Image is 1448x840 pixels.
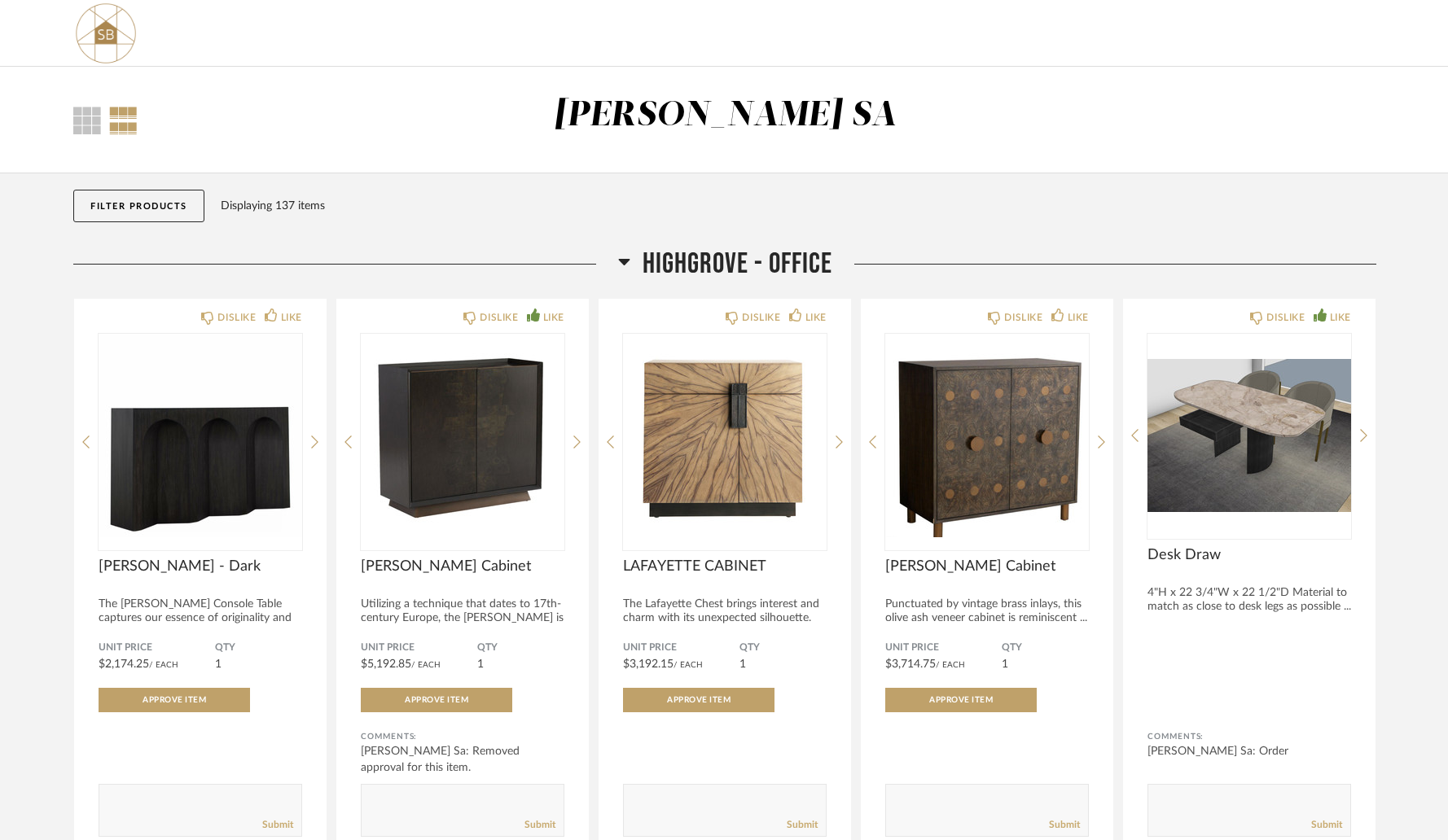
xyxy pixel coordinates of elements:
button: Approve Item [623,688,774,712]
span: Approve Item [405,696,468,704]
div: DISLIKE [1266,309,1305,326]
button: Approve Item [885,688,1037,712]
div: DISLIKE [217,309,256,326]
a: Submit [262,818,293,832]
span: $2,174.25 [99,658,149,670]
span: QTY [739,641,827,654]
img: 02324877-c6fa-4261-b847-82fa1115e5a4.png [73,1,138,66]
span: $3,192.15 [623,658,674,670]
div: LIKE [1330,309,1351,326]
div: The [PERSON_NAME] Console Table captures our essence of originality and yet possesse... [99,597,302,639]
div: The Lafayette Chest brings interest and charm with its unexpected silhouette. T... [623,597,827,639]
span: / Each [936,661,965,669]
span: 1 [215,658,222,670]
span: QTY [1002,641,1089,654]
img: undefined [1147,334,1351,537]
div: DISLIKE [742,309,780,326]
span: / Each [674,661,703,669]
a: Submit [1311,818,1342,832]
span: [PERSON_NAME] - Dark [99,558,302,575]
div: DISLIKE [480,309,518,326]
span: Approve Item [143,696,206,704]
div: 0 [99,334,302,537]
img: undefined [885,334,1089,537]
span: HIGHGROVE - OFFICE [643,247,832,282]
div: LIKE [1068,309,1089,326]
a: Submit [787,818,818,832]
div: LIKE [805,309,827,326]
button: Approve Item [99,688,250,712]
div: Punctuated by vintage brass inlays, this olive ash veneer cabinet is reminiscent ... [885,597,1089,625]
span: Unit Price [361,641,477,654]
span: QTY [477,641,564,654]
span: 1 [477,658,484,670]
span: LAFAYETTE CABINET [623,558,827,575]
span: Unit Price [885,641,1002,654]
a: Submit [524,818,555,832]
span: [PERSON_NAME] Cabinet [885,558,1089,575]
div: [PERSON_NAME] SA [554,98,896,133]
span: [PERSON_NAME] Cabinet [361,558,564,575]
div: 0 [361,334,564,537]
span: Approve Item [667,696,731,704]
div: Displaying 137 items [221,197,1369,215]
div: LIKE [543,309,564,326]
div: 0 [623,334,827,537]
div: LIKE [281,309,302,326]
span: / Each [149,661,178,669]
div: DISLIKE [1004,309,1042,326]
span: Desk Draw [1147,546,1351,564]
span: $5,192.85 [361,658,411,670]
button: Filter Products [73,190,204,222]
a: Submit [1049,818,1080,832]
div: Comments: [1147,728,1351,745]
img: undefined [623,334,827,537]
div: Utilizing a technique that dates to 17th-century Europe, the [PERSON_NAME] is finished... [361,597,564,639]
div: [PERSON_NAME] Sa: Order [1147,743,1351,759]
img: undefined [99,334,302,537]
span: Unit Price [99,641,215,654]
span: QTY [215,641,302,654]
div: 4"H x 22 3/4"W x 22 1/2"D Material to match as close to desk legs as possible ... [1147,586,1351,614]
div: [PERSON_NAME] Sa: Removed approval for this item. [361,743,564,776]
span: 1 [739,658,746,670]
button: Approve Item [361,688,512,712]
div: Comments: [361,728,564,745]
span: / Each [411,661,441,669]
img: undefined [361,334,564,537]
span: Approve Item [929,696,993,704]
span: 1 [1002,658,1008,670]
span: $3,714.75 [885,658,936,670]
div: 0 [885,334,1089,537]
span: Unit Price [623,641,739,654]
